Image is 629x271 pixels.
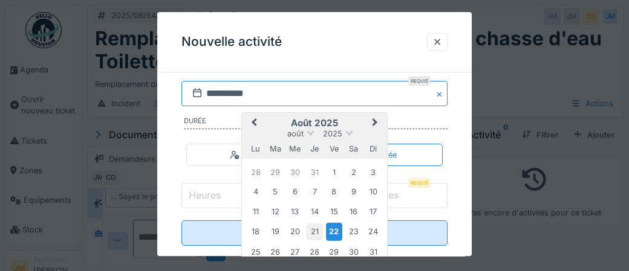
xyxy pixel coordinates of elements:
[306,203,322,220] div: Choose jeudi 14 août 2025
[326,164,342,180] div: Choose vendredi 1 août 2025
[184,116,448,129] label: Durée
[345,141,362,157] div: samedi
[326,184,342,200] div: Choose vendredi 8 août 2025
[365,203,382,220] div: Choose dimanche 17 août 2025
[243,114,262,133] button: Previous Month
[345,244,362,260] div: Choose samedi 30 août 2025
[306,184,322,200] div: Choose jeudi 7 août 2025
[181,34,282,49] h3: Nouvelle activité
[186,188,223,203] label: Heures
[306,223,322,240] div: Choose jeudi 21 août 2025
[230,149,269,161] div: Horaire
[365,223,382,240] div: Choose dimanche 24 août 2025
[306,244,322,260] div: Choose jeudi 28 août 2025
[247,164,264,180] div: Choose lundi 28 juillet 2025
[287,184,303,200] div: Choose mercredi 6 août 2025
[345,164,362,180] div: Choose samedi 2 août 2025
[323,130,342,139] span: 2025
[267,164,283,180] div: Choose mardi 29 juillet 2025
[306,164,322,180] div: Choose jeudi 31 juillet 2025
[287,141,303,157] div: mercredi
[267,141,283,157] div: mardi
[326,223,342,240] div: Choose vendredi 22 août 2025
[345,184,362,200] div: Choose samedi 9 août 2025
[287,244,303,260] div: Choose mercredi 27 août 2025
[326,244,342,260] div: Choose vendredi 29 août 2025
[345,203,362,220] div: Choose samedi 16 août 2025
[267,184,283,200] div: Choose mardi 5 août 2025
[287,223,303,240] div: Choose mercredi 20 août 2025
[345,223,362,240] div: Choose samedi 23 août 2025
[408,178,431,188] div: Requis
[306,141,322,157] div: jeudi
[267,203,283,220] div: Choose mardi 12 août 2025
[365,184,382,200] div: Choose dimanche 10 août 2025
[434,81,448,106] button: Close
[326,141,342,157] div: vendredi
[365,164,382,180] div: Choose dimanche 3 août 2025
[247,203,264,220] div: Choose lundi 11 août 2025
[247,184,264,200] div: Choose lundi 4 août 2025
[247,141,264,157] div: lundi
[267,244,283,260] div: Choose mardi 26 août 2025
[267,223,283,240] div: Choose mardi 19 août 2025
[287,203,303,220] div: Choose mercredi 13 août 2025
[365,244,382,260] div: Choose dimanche 31 août 2025
[408,76,431,86] div: Requis
[242,118,387,129] h2: août 2025
[287,164,303,180] div: Choose mercredi 30 juillet 2025
[287,130,304,139] span: août
[247,244,264,260] div: Choose lundi 25 août 2025
[367,114,386,133] button: Next Month
[246,162,383,261] div: Month août, 2025
[365,141,382,157] div: dimanche
[247,223,264,240] div: Choose lundi 18 août 2025
[326,203,342,220] div: Choose vendredi 15 août 2025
